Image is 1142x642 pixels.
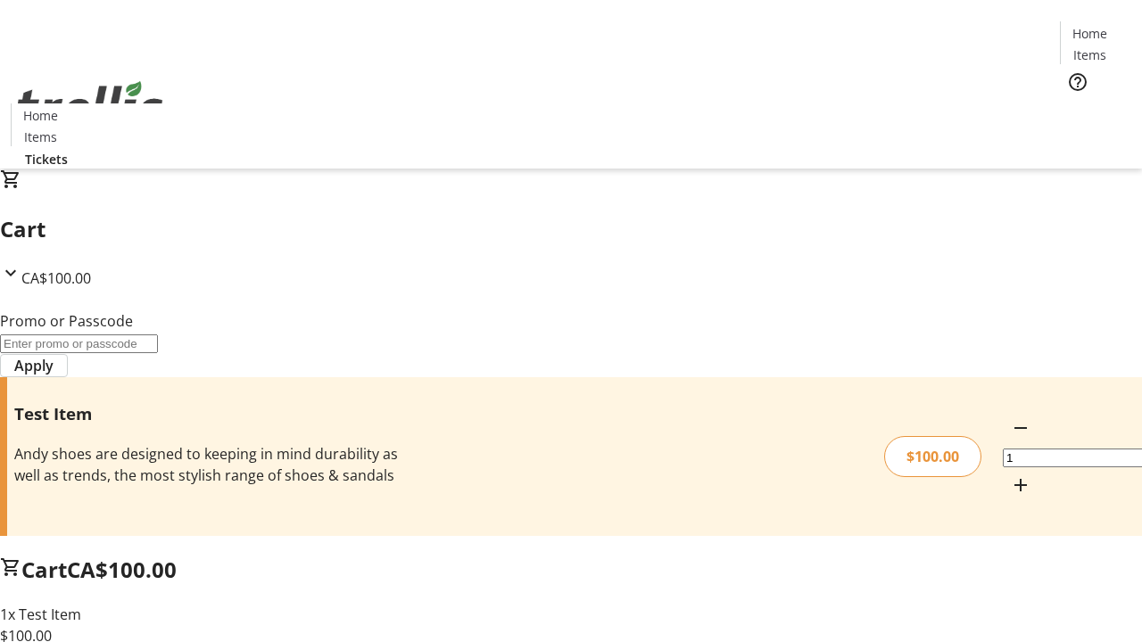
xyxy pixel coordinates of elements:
[11,62,170,151] img: Orient E2E Organization fhlrt2G9Lx's Logo
[1060,103,1131,122] a: Tickets
[1003,410,1039,446] button: Decrement by one
[14,355,54,376] span: Apply
[14,443,404,486] div: Andy shoes are designed to keeping in mind durability as well as trends, the most stylish range o...
[11,150,82,169] a: Tickets
[14,401,404,426] h3: Test Item
[1072,24,1107,43] span: Home
[1074,103,1117,122] span: Tickets
[12,128,69,146] a: Items
[23,106,58,125] span: Home
[884,436,981,477] div: $100.00
[25,150,68,169] span: Tickets
[67,555,177,584] span: CA$100.00
[1060,64,1096,100] button: Help
[12,106,69,125] a: Home
[1003,467,1039,503] button: Increment by one
[1061,45,1118,64] a: Items
[1073,45,1106,64] span: Items
[21,268,91,288] span: CA$100.00
[24,128,57,146] span: Items
[1061,24,1118,43] a: Home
